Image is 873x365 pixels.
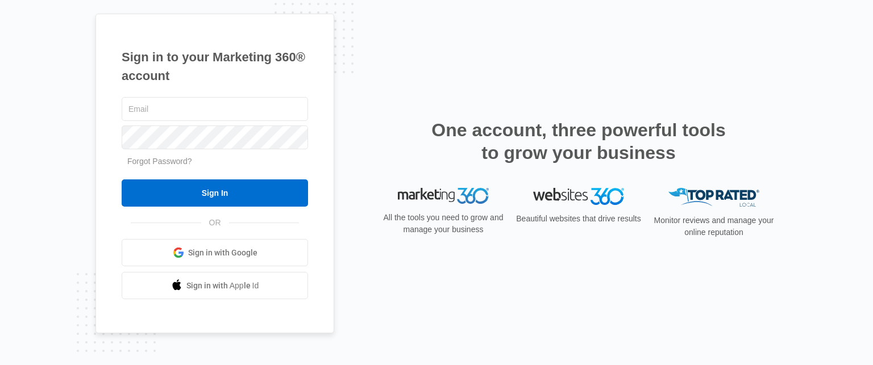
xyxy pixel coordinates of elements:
h1: Sign in to your Marketing 360® account [122,48,308,85]
span: Sign in with Google [188,247,257,259]
a: Sign in with Apple Id [122,272,308,299]
input: Email [122,97,308,121]
h2: One account, three powerful tools to grow your business [428,119,729,164]
p: Monitor reviews and manage your online reputation [650,215,778,238]
img: Marketing 360 [398,188,489,204]
span: OR [201,217,229,229]
a: Forgot Password? [127,157,192,166]
p: All the tools you need to grow and manage your business [380,212,507,236]
img: Websites 360 [533,188,624,204]
input: Sign In [122,179,308,207]
span: Sign in with Apple Id [186,280,259,292]
img: Top Rated Local [668,188,759,207]
a: Sign in with Google [122,239,308,266]
p: Beautiful websites that drive results [515,213,642,225]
